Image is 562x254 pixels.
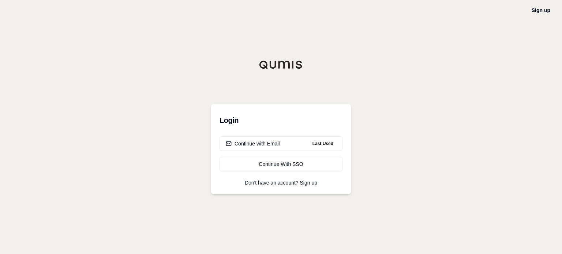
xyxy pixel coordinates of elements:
[259,60,303,69] img: Qumis
[310,139,336,148] span: Last Used
[220,136,342,151] button: Continue with EmailLast Used
[226,140,280,147] div: Continue with Email
[220,113,342,128] h3: Login
[220,180,342,185] p: Don't have an account?
[226,160,336,168] div: Continue With SSO
[220,157,342,171] a: Continue With SSO
[532,7,550,13] a: Sign up
[300,180,317,186] a: Sign up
